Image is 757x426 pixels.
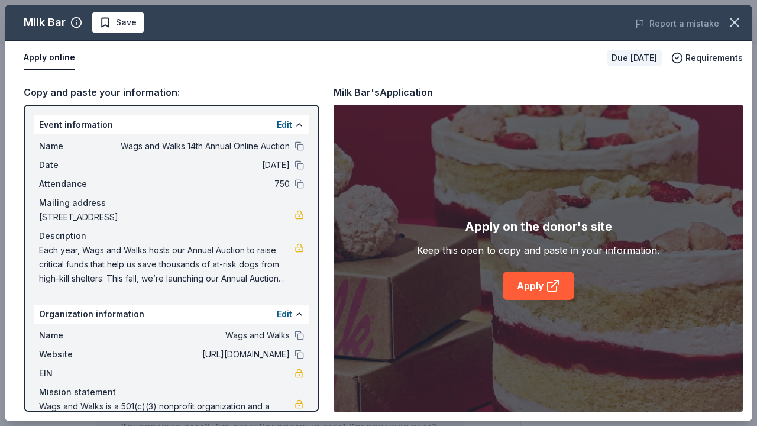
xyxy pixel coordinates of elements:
[118,139,290,153] span: Wags and Walks 14th Annual Online Auction
[39,328,118,343] span: Name
[39,210,295,224] span: [STREET_ADDRESS]
[39,243,295,286] span: Each year, Wags and Walks hosts our Annual Auction to raise critical funds that help us save thou...
[118,347,290,362] span: [URL][DOMAIN_NAME]
[24,85,319,100] div: Copy and paste your information:
[39,177,118,191] span: Attendance
[39,139,118,153] span: Name
[34,305,309,324] div: Organization information
[39,196,304,210] div: Mailing address
[417,243,659,257] div: Keep this open to copy and paste in your information.
[685,51,743,65] span: Requirements
[39,158,118,172] span: Date
[34,115,309,134] div: Event information
[635,17,719,31] button: Report a mistake
[39,347,118,362] span: Website
[277,307,292,321] button: Edit
[671,51,743,65] button: Requirements
[39,366,118,380] span: EIN
[465,217,612,236] div: Apply on the donor's site
[24,13,66,32] div: Milk Bar
[334,85,433,100] div: Milk Bar's Application
[118,158,290,172] span: [DATE]
[24,46,75,70] button: Apply online
[92,12,144,33] button: Save
[607,50,662,66] div: Due [DATE]
[39,385,304,399] div: Mission statement
[118,328,290,343] span: Wags and Walks
[39,229,304,243] div: Description
[503,272,574,300] a: Apply
[277,118,292,132] button: Edit
[116,15,137,30] span: Save
[118,177,290,191] span: 750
